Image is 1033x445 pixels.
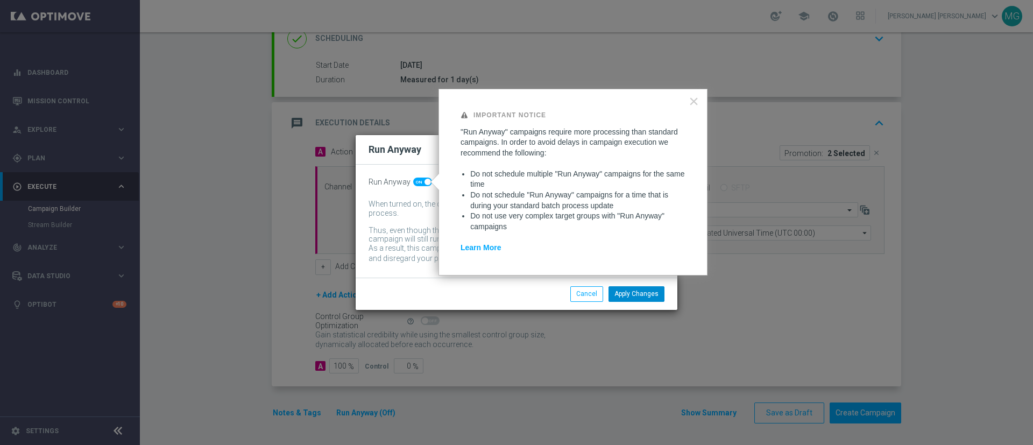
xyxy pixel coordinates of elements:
button: Cancel [570,286,603,301]
li: Do not use very complex target groups with "Run Anyway" campaigns [470,211,685,232]
button: Close [689,93,699,110]
div: As a result, this campaign might include customers whose data has been changed and disregard your... [369,244,648,265]
div: When turned on, the campaign will be executed regardless of your site's batch-data process. [369,200,648,218]
button: Apply Changes [609,286,664,301]
a: Learn More [461,243,501,252]
span: Run Anyway [369,178,411,187]
strong: Important Notice [473,111,546,119]
div: Thus, even though the batch-data process might not be complete by then, the campaign will still r... [369,226,648,244]
h2: Run Anyway [369,143,421,156]
li: Do not schedule "Run Anyway" campaigns for a time that is during your standard batch process update [470,190,685,211]
li: Do not schedule multiple "Run Anyway" campaigns for the same time [470,169,685,190]
p: "Run Anyway" campaigns require more processing than standard campaigns. In order to avoid delays ... [461,127,685,159]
